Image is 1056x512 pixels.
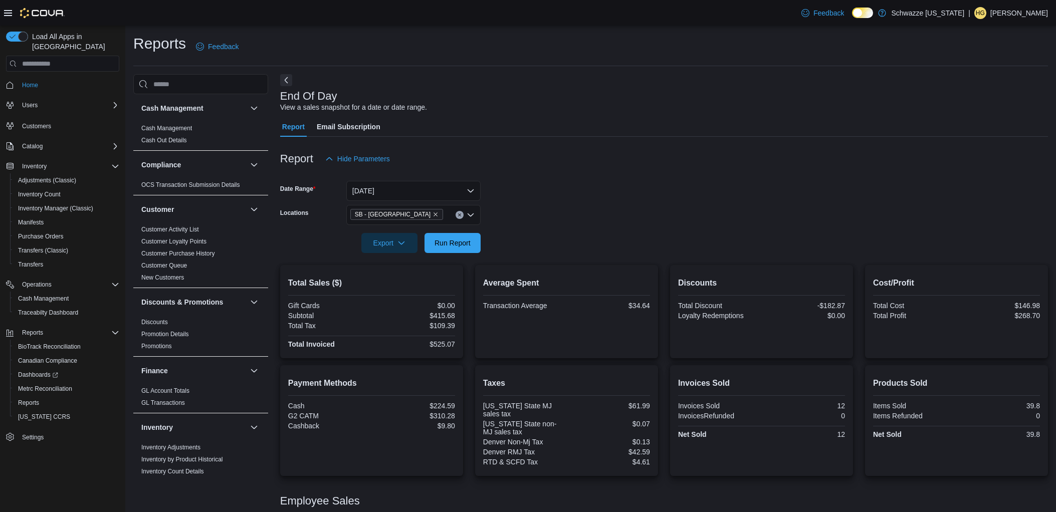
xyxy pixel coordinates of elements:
[14,230,119,242] span: Purchase Orders
[18,140,47,152] button: Catalog
[141,399,185,406] a: GL Transactions
[10,382,123,396] button: Metrc Reconciliation
[14,341,119,353] span: BioTrack Reconciliation
[373,302,455,310] div: $0.00
[10,173,123,187] button: Adjustments (Classic)
[248,102,260,114] button: Cash Management
[958,430,1040,438] div: 39.8
[763,430,845,438] div: 12
[141,226,199,233] a: Customer Activity List
[483,458,565,466] div: RTD & SCFD Tax
[248,421,260,433] button: Inventory
[248,365,260,377] button: Finance
[141,262,187,269] a: Customer Queue
[10,306,123,320] button: Traceabilty Dashboard
[141,274,184,282] span: New Customers
[361,233,417,253] button: Export
[2,430,123,444] button: Settings
[280,153,313,165] h3: Report
[14,383,119,395] span: Metrc Reconciliation
[14,216,119,228] span: Manifests
[141,455,223,463] span: Inventory by Product Historical
[141,456,223,463] a: Inventory by Product Historical
[18,176,76,184] span: Adjustments (Classic)
[18,160,51,172] button: Inventory
[18,295,69,303] span: Cash Management
[22,162,47,170] span: Inventory
[568,302,650,310] div: $34.64
[18,309,78,317] span: Traceabilty Dashboard
[891,7,964,19] p: Schwazze [US_STATE]
[14,230,68,242] a: Purchase Orders
[141,468,204,475] a: Inventory Count Details
[14,307,119,319] span: Traceabilty Dashboard
[280,90,337,102] h3: End Of Day
[976,7,985,19] span: HG
[18,120,55,132] a: Customers
[958,402,1040,410] div: 39.8
[141,181,240,189] span: OCS Transaction Submission Details
[280,74,292,86] button: Next
[14,397,119,409] span: Reports
[141,136,187,144] span: Cash Out Details
[483,302,565,310] div: Transaction Average
[483,402,565,418] div: [US_STATE] State MJ sales tax
[2,139,123,153] button: Catalog
[483,277,650,289] h2: Average Spent
[18,119,119,132] span: Customers
[141,237,206,245] span: Customer Loyalty Points
[18,399,39,407] span: Reports
[425,233,481,253] button: Run Report
[483,438,565,446] div: Denver Non-Mj Tax
[133,34,186,54] h1: Reports
[141,204,246,214] button: Customer
[10,410,123,424] button: [US_STATE] CCRS
[22,142,43,150] span: Catalog
[14,244,119,257] span: Transfers (Classic)
[10,215,123,229] button: Manifests
[373,340,455,348] div: $525.07
[18,371,58,379] span: Dashboards
[968,7,970,19] p: |
[2,278,123,292] button: Operations
[321,149,394,169] button: Hide Parameters
[141,399,185,407] span: GL Transactions
[852,8,873,18] input: Dark Mode
[282,117,305,137] span: Report
[797,3,848,23] a: Feedback
[18,279,119,291] span: Operations
[18,160,119,172] span: Inventory
[14,355,119,367] span: Canadian Compliance
[141,422,246,432] button: Inventory
[248,203,260,215] button: Customer
[678,430,707,438] strong: Net Sold
[22,122,51,130] span: Customers
[18,327,47,339] button: Reports
[18,357,77,365] span: Canadian Compliance
[2,118,123,133] button: Customers
[141,124,192,132] span: Cash Management
[28,32,119,52] span: Load All Apps in [GEOGRAPHIC_DATA]
[141,387,189,395] span: GL Account Totals
[288,340,335,348] strong: Total Invoiced
[483,420,565,436] div: [US_STATE] State non-MJ sales tax
[873,402,955,410] div: Items Sold
[10,354,123,368] button: Canadian Compliance
[367,233,411,253] span: Export
[141,467,204,475] span: Inventory Count Details
[18,261,43,269] span: Transfers
[678,277,845,289] h2: Discounts
[248,159,260,171] button: Compliance
[373,422,455,430] div: $9.80
[141,297,223,307] h3: Discounts & Promotions
[141,225,199,233] span: Customer Activity List
[288,377,455,389] h2: Payment Methods
[14,259,119,271] span: Transfers
[14,355,81,367] a: Canadian Compliance
[133,122,268,150] div: Cash Management
[678,412,760,420] div: InvoicesRefunded
[678,312,760,320] div: Loyalty Redemptions
[14,202,97,214] a: Inventory Manager (Classic)
[280,209,309,217] label: Locations
[141,318,168,326] span: Discounts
